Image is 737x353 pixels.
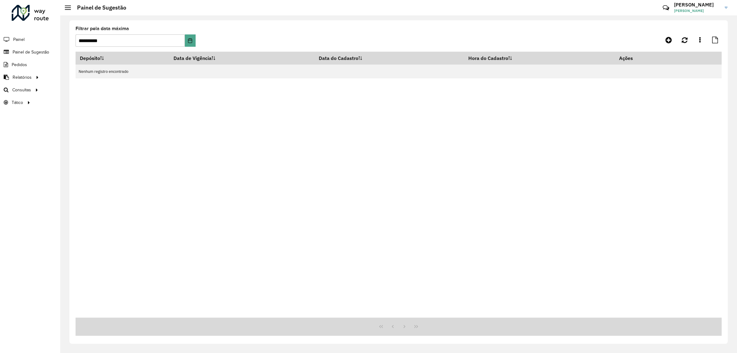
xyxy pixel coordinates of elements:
[76,52,169,65] th: Depósito
[71,4,126,11] h2: Painel de Sugestão
[12,99,23,106] span: Tático
[13,49,49,55] span: Painel de Sugestão
[464,52,615,65] th: Hora do Cadastro
[76,65,722,78] td: Nenhum registro encontrado
[185,34,195,47] button: Choose Date
[615,52,652,65] th: Ações
[674,8,720,14] span: [PERSON_NAME]
[169,52,314,65] th: Data de Vigência
[13,36,25,43] span: Painel
[674,2,720,8] h3: [PERSON_NAME]
[314,52,464,65] th: Data do Cadastro
[12,61,27,68] span: Pedidos
[13,74,32,81] span: Relatórios
[12,87,31,93] span: Consultas
[76,25,129,32] label: Filtrar pela data máxima
[659,1,673,14] a: Contato Rápido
